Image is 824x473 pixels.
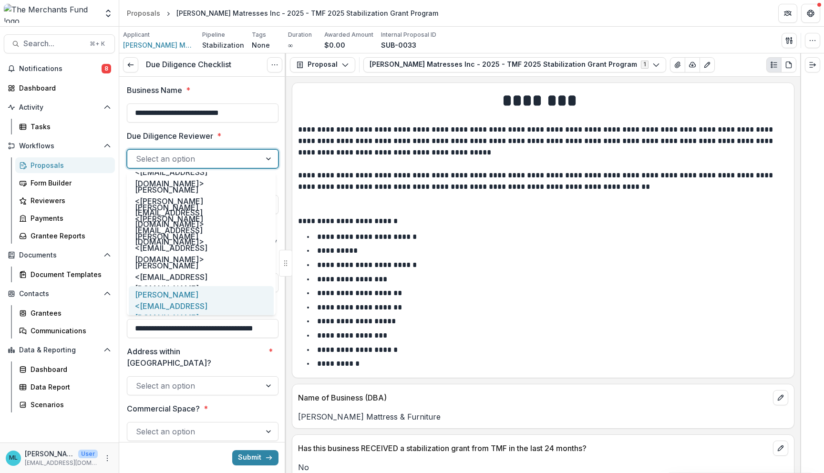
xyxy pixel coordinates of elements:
[176,8,438,18] div: [PERSON_NAME] Matresses Inc - 2025 - TMF 2025 Stabilization Grant Program
[127,172,276,315] div: Select options list
[15,305,115,321] a: Grantees
[19,65,102,73] span: Notifications
[15,267,115,282] a: Document Templates
[123,31,150,39] p: Applicant
[288,40,293,50] p: ∞
[129,286,274,327] div: [PERSON_NAME] <[EMAIL_ADDRESS][DOMAIN_NAME]>
[15,361,115,377] a: Dashboard
[146,60,231,69] h3: Due Diligence Checklist
[773,441,788,456] button: edit
[31,195,107,206] div: Reviewers
[31,122,107,132] div: Tasks
[801,4,820,23] button: Get Help
[252,40,270,50] p: None
[123,40,195,50] a: [PERSON_NAME] Mattress & Furniture
[31,269,107,279] div: Document Templates
[123,6,442,20] nav: breadcrumb
[267,57,282,72] button: Options
[4,80,115,96] a: Dashboard
[129,228,274,268] div: [PERSON_NAME] <[EMAIL_ADDRESS][DOMAIN_NAME]>
[19,346,100,354] span: Data & Reporting
[4,247,115,263] button: Open Documents
[127,84,182,96] p: Business Name
[298,411,788,422] p: [PERSON_NAME] Mattress & Furniture
[4,138,115,154] button: Open Workflows
[670,57,685,72] button: View Attached Files
[19,251,100,259] span: Documents
[19,290,100,298] span: Contacts
[25,459,98,467] p: [EMAIL_ADDRESS][DOMAIN_NAME]
[25,449,74,459] p: [PERSON_NAME]
[4,34,115,53] button: Search...
[324,31,373,39] p: Awarded Amount
[15,228,115,244] a: Grantee Reports
[15,210,115,226] a: Payments
[4,4,98,23] img: The Merchants Fund logo
[19,83,107,93] div: Dashboard
[31,326,107,336] div: Communications
[102,64,111,73] span: 8
[202,40,244,50] p: Stabilization
[19,142,100,150] span: Workflows
[298,462,788,473] p: No
[381,40,416,50] p: SUB-0033
[778,4,797,23] button: Partners
[298,442,769,454] p: Has this business RECEIVED a stabilization grant from TMF in the last 24 months?
[15,193,115,208] a: Reviewers
[19,103,100,112] span: Activity
[127,8,160,18] div: Proposals
[31,382,107,392] div: Data Report
[298,392,769,403] p: Name of Business (DBA)
[4,100,115,115] button: Open Activity
[129,181,274,233] div: [PERSON_NAME] <[PERSON_NAME][EMAIL_ADDRESS][DOMAIN_NAME]>
[31,308,107,318] div: Grantees
[88,39,107,49] div: ⌘ + K
[127,130,213,142] p: Due Diligence Reviewer
[15,119,115,134] a: Tasks
[381,31,436,39] p: Internal Proposal ID
[766,57,782,72] button: Plaintext view
[700,57,715,72] button: Edit as form
[4,61,115,76] button: Notifications8
[15,175,115,191] a: Form Builder
[129,199,274,251] div: [PERSON_NAME] <[PERSON_NAME][EMAIL_ADDRESS][DOMAIN_NAME]>
[15,379,115,395] a: Data Report
[31,364,107,374] div: Dashboard
[9,455,18,461] div: Miao Liu
[129,257,274,298] div: [PERSON_NAME] <[EMAIL_ADDRESS][DOMAIN_NAME]>
[4,286,115,301] button: Open Contacts
[127,237,278,273] div: questions regarding permits, taxes, and primary business income will be checked below. Everything...
[4,342,115,358] button: Open Data & Reporting
[363,57,666,72] button: [PERSON_NAME] Matresses Inc - 2025 - TMF 2025 Stabilization Grant Program1
[781,57,796,72] button: PDF view
[773,390,788,405] button: edit
[31,231,107,241] div: Grantee Reports
[15,397,115,412] a: Scenarios
[15,323,115,339] a: Communications
[15,157,115,173] a: Proposals
[127,403,200,414] p: Commercial Space?
[31,400,107,410] div: Scenarios
[127,346,265,369] p: Address within [GEOGRAPHIC_DATA]?
[123,6,164,20] a: Proposals
[202,31,225,39] p: Pipeline
[324,40,345,50] p: $0.00
[102,4,115,23] button: Open entity switcher
[252,31,266,39] p: Tags
[129,152,274,193] div: [PERSON_NAME] <[EMAIL_ADDRESS][DOMAIN_NAME]>
[31,160,107,170] div: Proposals
[232,450,278,465] button: Submit
[31,213,107,223] div: Payments
[31,178,107,188] div: Form Builder
[805,57,820,72] button: Expand right
[102,452,113,464] button: More
[290,57,355,72] button: Proposal
[78,450,98,458] p: User
[288,31,312,39] p: Duration
[23,39,84,48] span: Search...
